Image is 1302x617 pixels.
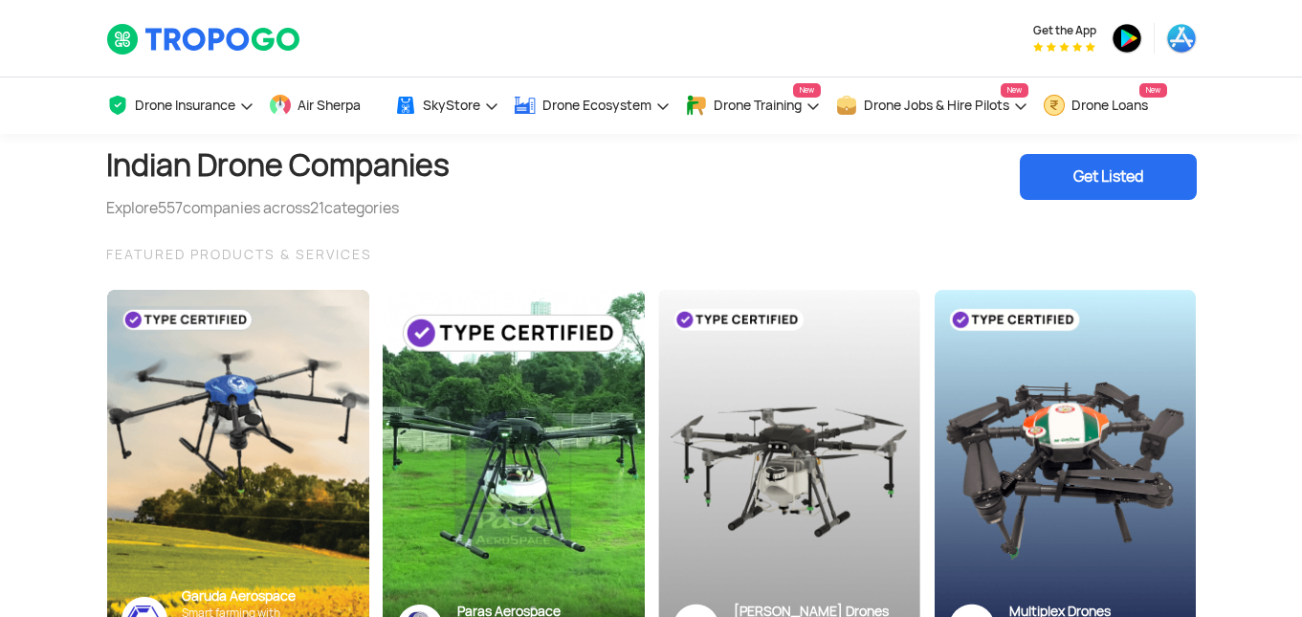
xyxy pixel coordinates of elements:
span: New [1139,83,1167,98]
div: FEATURED PRODUCTS & SERVICES [106,243,1197,266]
img: App Raking [1033,42,1095,52]
img: ic_playstore.png [1112,23,1142,54]
span: Get the App [1033,23,1096,38]
div: Explore companies across categories [106,197,450,220]
span: Drone Training [714,98,802,113]
span: 21 [310,198,324,218]
h1: Indian Drone Companies [106,134,450,197]
a: Drone LoansNew [1043,77,1167,134]
div: Get Listed [1020,154,1197,200]
a: Drone TrainingNew [685,77,821,134]
a: Drone Insurance [106,77,254,134]
div: Garuda Aerospace [182,587,355,606]
span: Air Sherpa [298,98,361,113]
span: Drone Ecosystem [542,98,651,113]
span: Drone Insurance [135,98,235,113]
span: SkyStore [423,98,480,113]
span: Drone Jobs & Hire Pilots [864,98,1009,113]
span: New [1001,83,1028,98]
img: TropoGo Logo [106,23,302,55]
img: ic_appstore.png [1166,23,1197,54]
span: 557 [158,198,183,218]
span: Drone Loans [1071,98,1148,113]
span: New [793,83,821,98]
a: Drone Ecosystem [514,77,671,134]
a: SkyStore [394,77,499,134]
a: Drone Jobs & Hire PilotsNew [835,77,1028,134]
a: Air Sherpa [269,77,380,134]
